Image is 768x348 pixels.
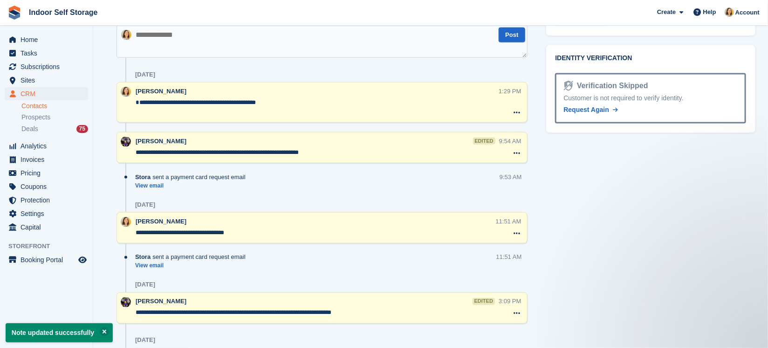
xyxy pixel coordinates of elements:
[703,7,716,17] span: Help
[499,28,525,43] button: Post
[21,221,76,234] span: Capital
[735,8,760,17] span: Account
[5,167,88,180] a: menu
[135,337,155,344] div: [DATE]
[5,33,88,46] a: menu
[136,88,186,95] span: [PERSON_NAME]
[500,173,522,181] div: 9:53 AM
[121,30,131,40] img: Emma Higgins
[77,254,88,265] a: Preview store
[21,87,76,100] span: CRM
[496,217,521,226] div: 11:51 AM
[5,207,88,220] a: menu
[499,87,521,96] div: 1:29 PM
[5,253,88,266] a: menu
[121,137,131,147] img: Sandra Pomeroy
[21,194,76,207] span: Protection
[21,124,88,134] a: Deals 75
[25,5,102,20] a: Indoor Self Storage
[121,217,131,227] img: Emma Higgins
[5,139,88,153] a: menu
[21,113,50,122] span: Prospects
[21,139,76,153] span: Analytics
[21,253,76,266] span: Booking Portal
[573,80,648,91] div: Verification Skipped
[136,218,186,225] span: [PERSON_NAME]
[76,125,88,133] div: 75
[5,87,88,100] a: menu
[564,81,573,91] img: Identity Verification Ready
[21,125,38,133] span: Deals
[564,105,618,115] a: Request Again
[121,87,131,97] img: Emma Higgins
[657,7,676,17] span: Create
[135,173,250,181] div: sent a payment card request email
[21,47,76,60] span: Tasks
[5,153,88,166] a: menu
[6,323,113,342] p: Note updated successfully
[21,33,76,46] span: Home
[499,297,521,306] div: 3:09 PM
[5,221,88,234] a: menu
[499,137,521,146] div: 9:54 AM
[21,112,88,122] a: Prospects
[135,281,155,289] div: [DATE]
[135,182,250,190] a: View email
[135,173,151,181] span: Stora
[135,253,151,262] span: Stora
[135,71,155,78] div: [DATE]
[21,180,76,193] span: Coupons
[21,167,76,180] span: Pricing
[564,93,737,103] div: Customer is not required to verify identity.
[21,102,88,111] a: Contacts
[5,60,88,73] a: menu
[5,180,88,193] a: menu
[21,153,76,166] span: Invoices
[21,74,76,87] span: Sites
[725,7,734,17] img: Emma Higgins
[121,297,131,307] img: Sandra Pomeroy
[473,138,495,145] div: edited
[5,194,88,207] a: menu
[8,242,93,251] span: Storefront
[5,47,88,60] a: menu
[136,138,186,145] span: [PERSON_NAME]
[135,253,250,262] div: sent a payment card request email
[564,106,610,113] span: Request Again
[21,60,76,73] span: Subscriptions
[135,201,155,209] div: [DATE]
[555,55,746,62] h2: Identity verification
[473,298,495,305] div: edited
[136,298,186,305] span: [PERSON_NAME]
[21,207,76,220] span: Settings
[5,74,88,87] a: menu
[7,6,21,20] img: stora-icon-8386f47178a22dfd0bd8f6a31ec36ba5ce8667c1dd55bd0f319d3a0aa187defe.svg
[496,253,522,262] div: 11:51 AM
[135,262,250,270] a: View email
